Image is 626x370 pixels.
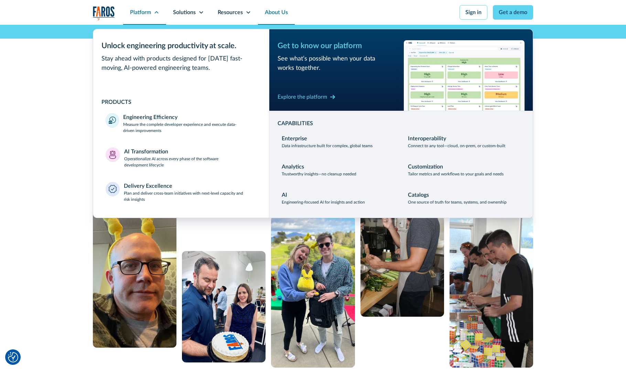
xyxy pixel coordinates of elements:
[278,91,335,102] a: Explore the platform
[124,156,257,168] p: Operationalize AI across every phase of the software development lifecycle
[408,171,504,177] p: Tailor metrics and workflows to your goals and needs
[408,143,505,149] p: Connect to any tool—cloud, on-prem, or custom-built
[130,8,151,17] div: Platform
[101,143,261,172] a: AI TransformationOperationalize AI across every phase of the software development lifecycle
[408,199,507,205] p: One source of truth for teams, systems, and ownership
[278,187,398,209] a: AIEngineering-focused AI for insights and action
[101,40,261,52] div: Unlock engineering productivity at scale.
[123,121,257,134] p: Measure the complete developer experience and execute data-driven improvements
[282,163,304,171] div: Analytics
[101,98,261,106] div: PRODUCTS
[101,54,261,73] div: Stay ahead with products designed for [DATE] fast-moving, AI-powered engineering teams.
[282,134,307,143] div: Enterprise
[493,5,533,20] a: Get a demo
[123,113,177,121] div: Engineering Efficiency
[218,8,243,17] div: Resources
[93,6,115,20] a: home
[404,130,525,153] a: InteroperabilityConnect to any tool—cloud, on-prem, or custom-built
[278,130,398,153] a: EnterpriseData infrastructure built for complex, global teams
[282,143,373,149] p: Data infrastructure built for complex, global teams
[173,8,196,17] div: Solutions
[101,178,261,207] a: Delivery ExcellencePlan and deliver cross-team initiatives with next-level capacity and risk insi...
[278,119,525,128] div: CAPABILITIES
[124,182,172,190] div: Delivery Excellence
[124,148,168,156] div: AI Transformation
[404,187,525,209] a: CatalogsOne source of truth for teams, systems, and ownership
[282,199,365,205] p: Engineering-focused AI for insights and action
[404,159,525,181] a: CustomizationTailor metrics and workflows to your goals and needs
[360,165,444,317] img: man cooking with celery
[404,40,525,111] img: Workflow productivity trends heatmap chart
[271,216,355,368] img: A man and a woman standing next to each other.
[408,163,443,171] div: Customization
[8,352,18,362] button: Cookie Settings
[282,171,356,177] p: Trustworthy insights—no cleanup needed
[282,191,287,199] div: AI
[93,25,533,218] nav: Platform
[93,196,176,348] img: A man with glasses and a bald head wearing a yellow bunny headband.
[408,191,429,199] div: Catalogs
[278,159,398,181] a: AnalyticsTrustworthy insights—no cleanup needed
[124,190,257,203] p: Plan and deliver cross-team initiatives with next-level capacity and risk insights
[408,134,446,143] div: Interoperability
[460,5,487,20] a: Sign in
[278,54,398,73] div: See what’s possible when your data works together.
[278,93,327,101] div: Explore the platform
[8,352,18,362] img: Revisit consent button
[450,216,533,368] img: 5 people constructing a puzzle from Rubik's cubes
[278,40,398,52] div: Get to know our platform
[101,109,261,138] a: Engineering EfficiencyMeasure the complete developer experience and execute data-driven improvements
[93,6,115,20] img: Logo of the analytics and reporting company Faros.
